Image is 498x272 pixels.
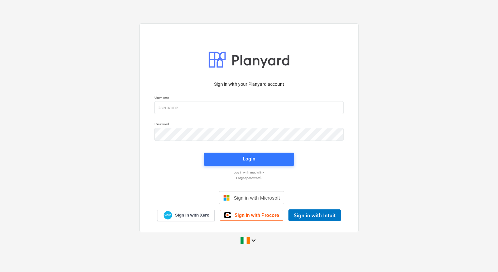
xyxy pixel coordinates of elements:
[175,212,209,218] span: Sign in with Xero
[250,236,257,244] i: keyboard_arrow_down
[154,81,344,88] p: Sign in with your Planyard account
[243,155,255,163] div: Login
[154,96,344,101] p: Username
[151,176,347,180] a: Forgot password?
[223,194,230,201] img: Microsoft logo
[234,195,280,201] span: Sign in with Microsoft
[154,101,344,114] input: Username
[157,210,215,221] a: Sign in with Xero
[204,153,294,166] button: Login
[164,211,172,220] img: Xero logo
[154,122,344,128] p: Password
[235,212,279,218] span: Sign in with Procore
[220,210,283,221] a: Sign in with Procore
[151,170,347,174] a: Log in with magic link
